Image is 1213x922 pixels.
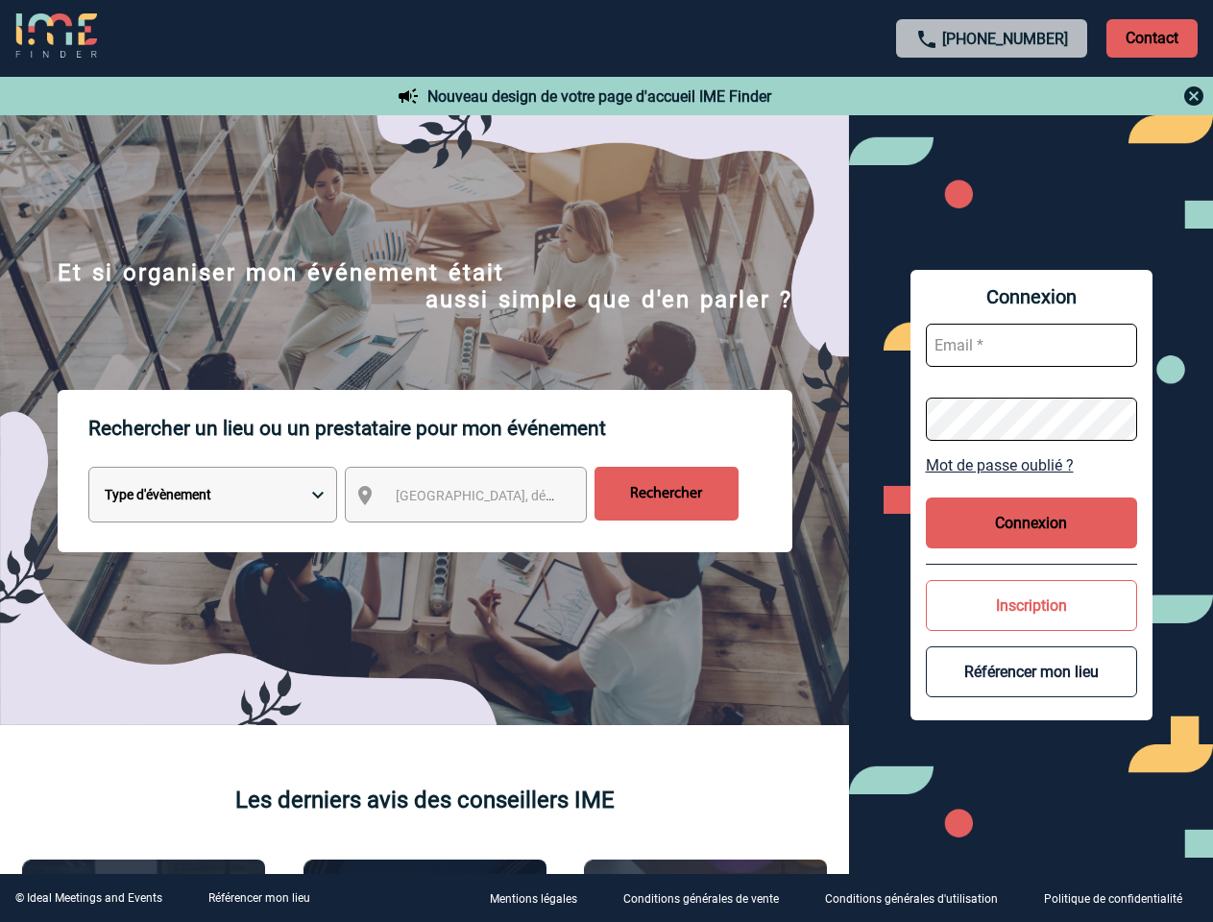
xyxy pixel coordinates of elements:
[474,889,608,908] a: Mentions légales
[608,889,810,908] a: Conditions générales de vente
[926,285,1137,308] span: Connexion
[1044,893,1182,907] p: Politique de confidentialité
[926,646,1137,697] button: Référencer mon lieu
[926,497,1137,548] button: Connexion
[926,324,1137,367] input: Email *
[915,28,938,51] img: call-24-px.png
[396,488,663,503] span: [GEOGRAPHIC_DATA], département, région...
[926,456,1137,474] a: Mot de passe oublié ?
[1106,19,1198,58] p: Contact
[15,891,162,905] div: © Ideal Meetings and Events
[208,891,310,905] a: Référencer mon lieu
[88,390,792,467] p: Rechercher un lieu ou un prestataire pour mon événement
[623,893,779,907] p: Conditions générales de vente
[490,893,577,907] p: Mentions légales
[810,889,1029,908] a: Conditions générales d'utilisation
[825,893,998,907] p: Conditions générales d'utilisation
[926,580,1137,631] button: Inscription
[1029,889,1213,908] a: Politique de confidentialité
[594,467,739,521] input: Rechercher
[942,30,1068,48] a: [PHONE_NUMBER]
